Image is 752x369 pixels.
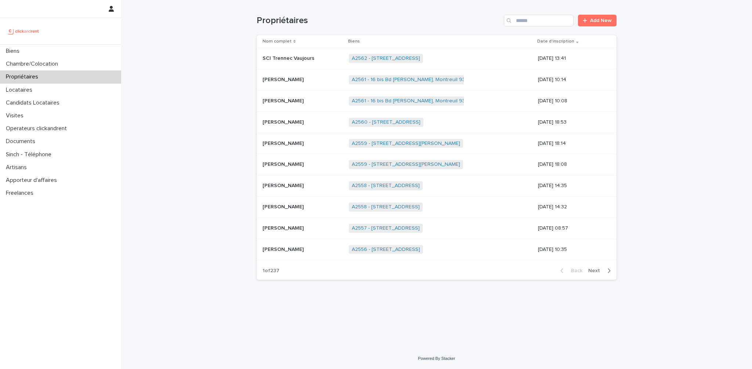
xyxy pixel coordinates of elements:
[3,61,64,67] p: Chambre/Colocation
[257,112,617,133] tr: [PERSON_NAME][PERSON_NAME] A2560 - [STREET_ADDRESS] [DATE] 18:53
[352,119,420,125] a: A2560 - [STREET_ADDRESS]
[263,37,292,45] p: Nom complet
[257,154,617,175] tr: [PERSON_NAME][PERSON_NAME] A2559 - [STREET_ADDRESS][PERSON_NAME] [DATE] 18:08
[3,99,65,106] p: Candidats Locataires
[538,183,605,189] p: [DATE] 14:35
[538,161,605,168] p: [DATE] 18:08
[257,90,617,112] tr: [PERSON_NAME][PERSON_NAME] A2561 - 16 bis Bd [PERSON_NAME], Montreuil 93100 [DATE] 10:08
[567,268,582,273] span: Back
[588,268,604,273] span: Next
[352,140,460,147] a: A2559 - [STREET_ADDRESS][PERSON_NAME]
[538,98,605,104] p: [DATE] 10:08
[3,87,38,94] p: Locataires
[257,196,617,218] tr: [PERSON_NAME][PERSON_NAME] A2558 - [STREET_ADDRESS] [DATE] 14:32
[6,24,41,39] img: UCB0brd3T0yccxBKYDjQ
[257,239,617,260] tr: [PERSON_NAME][PERSON_NAME] A2556 - [STREET_ADDRESS] [DATE] 10:35
[585,267,617,274] button: Next
[257,15,501,26] h1: Propriétaires
[352,55,420,62] a: A2562 - [STREET_ADDRESS]
[538,77,605,83] p: [DATE] 10:14
[257,218,617,239] tr: [PERSON_NAME][PERSON_NAME] A2557 - [STREET_ADDRESS] [DATE] 08:57
[257,133,617,154] tr: [PERSON_NAME][PERSON_NAME] A2559 - [STREET_ADDRESS][PERSON_NAME] [DATE] 18:14
[538,140,605,147] p: [DATE] 18:14
[538,204,605,210] p: [DATE] 14:32
[538,119,605,125] p: [DATE] 18:53
[352,225,420,231] a: A2557 - [STREET_ADDRESS]
[537,37,574,45] p: Date d'inscription
[263,202,305,210] p: [PERSON_NAME]
[263,224,305,231] p: [PERSON_NAME]
[590,18,612,23] span: Add New
[578,15,617,26] a: Add New
[352,246,420,253] a: A2556 - [STREET_ADDRESS]
[352,77,474,83] a: A2561 - 16 bis Bd [PERSON_NAME], Montreuil 93100
[3,125,73,132] p: Operateurs clickandrent
[538,246,605,253] p: [DATE] 10:35
[554,267,585,274] button: Back
[3,164,33,171] p: Artisans
[352,183,420,189] a: A2558 - [STREET_ADDRESS]
[3,190,39,197] p: Freelances
[257,69,617,91] tr: [PERSON_NAME][PERSON_NAME] A2561 - 16 bis Bd [PERSON_NAME], Montreuil 93100 [DATE] 10:14
[263,96,305,104] p: [PERSON_NAME]
[263,54,316,62] p: SCI Trennec Vaujours
[3,112,29,119] p: Visites
[257,175,617,197] tr: [PERSON_NAME][PERSON_NAME] A2558 - [STREET_ADDRESS] [DATE] 14:35
[263,245,305,253] p: [PERSON_NAME]
[538,225,605,231] p: [DATE] 08:57
[504,15,574,26] input: Search
[263,160,305,168] p: [PERSON_NAME]
[3,138,41,145] p: Documents
[3,48,25,55] p: Biens
[348,37,360,45] p: Biens
[418,356,455,361] a: Powered By Stacker
[352,161,460,168] a: A2559 - [STREET_ADDRESS][PERSON_NAME]
[538,55,605,62] p: [DATE] 13:41
[263,75,305,83] p: [PERSON_NAME]
[352,98,474,104] a: A2561 - 16 bis Bd [PERSON_NAME], Montreuil 93100
[352,204,420,210] a: A2558 - [STREET_ADDRESS]
[263,181,305,189] p: [PERSON_NAME]
[263,139,305,147] p: [PERSON_NAME]
[263,118,305,125] p: [PERSON_NAME]
[257,262,285,280] p: 1 of 237
[3,177,63,184] p: Apporteur d'affaires
[3,73,44,80] p: Propriétaires
[257,48,617,69] tr: SCI Trennec VaujoursSCI Trennec Vaujours A2562 - [STREET_ADDRESS] [DATE] 13:41
[3,151,57,158] p: Sinch - Téléphone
